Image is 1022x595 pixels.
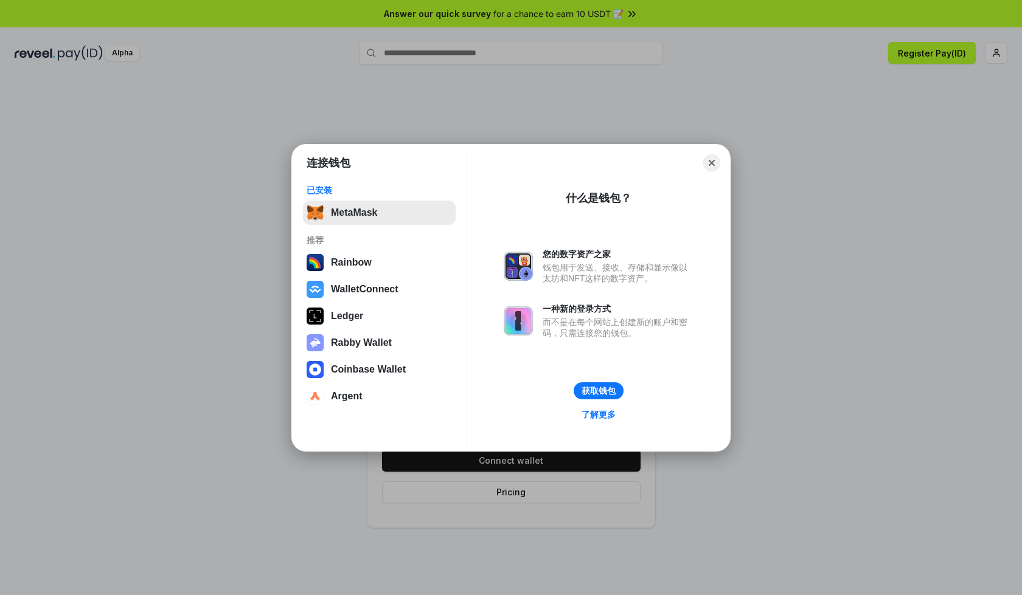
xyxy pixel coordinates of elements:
[331,364,406,375] div: Coinbase Wallet
[307,204,324,221] img: svg+xml,%3Csvg%20fill%3D%22none%22%20height%3D%2233%22%20viewBox%3D%220%200%2035%2033%22%20width%...
[331,207,377,218] div: MetaMask
[303,331,456,355] button: Rabby Wallet
[703,154,720,171] button: Close
[307,235,452,246] div: 推荐
[504,252,533,281] img: svg+xml,%3Csvg%20xmlns%3D%22http%3A%2F%2Fwww.w3.org%2F2000%2Fsvg%22%20fill%3D%22none%22%20viewBox...
[303,250,456,275] button: Rainbow
[303,384,456,408] button: Argent
[307,185,452,196] div: 已安装
[331,257,372,268] div: Rainbow
[582,409,616,420] div: 了解更多
[543,249,693,260] div: 您的数字资产之家
[303,277,456,301] button: WalletConnect
[582,385,616,396] div: 获取钱包
[307,308,324,325] img: svg+xml,%3Csvg%20xmlns%3D%22http%3A%2F%2Fwww.w3.org%2F2000%2Fsvg%22%20width%3D%2228%22%20height%3...
[303,304,456,328] button: Ledger
[307,156,350,170] h1: 连接钱包
[566,191,631,205] div: 什么是钱包？
[303,201,456,225] button: MetaMask
[303,357,456,382] button: Coinbase Wallet
[307,361,324,378] img: svg+xml,%3Csvg%20width%3D%2228%22%20height%3D%2228%22%20viewBox%3D%220%200%2028%2028%22%20fill%3D...
[307,388,324,405] img: svg+xml,%3Csvg%20width%3D%2228%22%20height%3D%2228%22%20viewBox%3D%220%200%2028%2028%22%20fill%3D...
[574,382,624,399] button: 获取钱包
[504,306,533,335] img: svg+xml,%3Csvg%20xmlns%3D%22http%3A%2F%2Fwww.w3.org%2F2000%2Fsvg%22%20fill%3D%22none%22%20viewBox...
[543,317,693,339] div: 而不是在每个网站上创建新的账户和密码，只需连接您的钱包。
[574,407,623,422] a: 了解更多
[307,254,324,271] img: svg+xml,%3Csvg%20width%3D%22120%22%20height%3D%22120%22%20viewBox%3D%220%200%20120%20120%22%20fil...
[307,281,324,298] img: svg+xml,%3Csvg%20width%3D%2228%22%20height%3D%2228%22%20viewBox%3D%220%200%2028%2028%22%20fill%3D...
[307,334,324,351] img: svg+xml,%3Csvg%20xmlns%3D%22http%3A%2F%2Fwww.w3.org%2F2000%2Fsvg%22%20fill%3D%22none%22%20viewBox...
[331,337,392,348] div: Rabby Wallet
[543,303,693,314] div: 一种新的登录方式
[331,284,398,295] div: WalletConnect
[543,262,693,284] div: 钱包用于发送、接收、存储和显示像以太坊和NFT这样的数字资产。
[331,391,363,402] div: Argent
[331,311,363,322] div: Ledger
